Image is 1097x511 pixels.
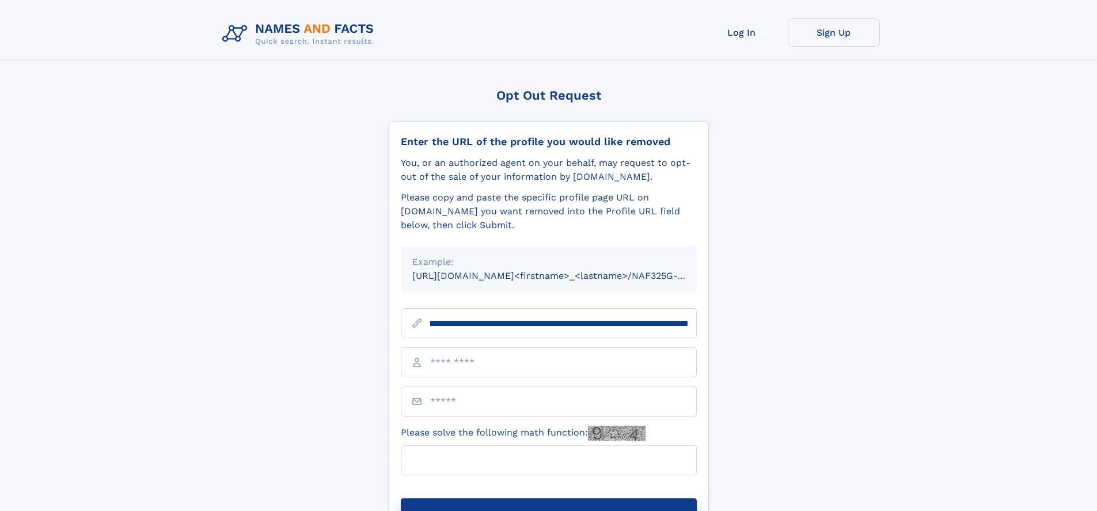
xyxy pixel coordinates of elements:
[412,270,719,281] small: [URL][DOMAIN_NAME]<firstname>_<lastname>/NAF325G-xxxxxxxx
[412,255,685,269] div: Example:
[389,88,709,103] div: Opt Out Request
[401,156,697,184] div: You, or an authorized agent on your behalf, may request to opt-out of the sale of your informatio...
[788,18,880,47] a: Sign Up
[218,18,384,50] img: Logo Names and Facts
[696,18,788,47] a: Log In
[401,426,646,441] label: Please solve the following math function:
[401,135,697,148] div: Enter the URL of the profile you would like removed
[401,191,697,232] div: Please copy and paste the specific profile page URL on [DOMAIN_NAME] you want removed into the Pr...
